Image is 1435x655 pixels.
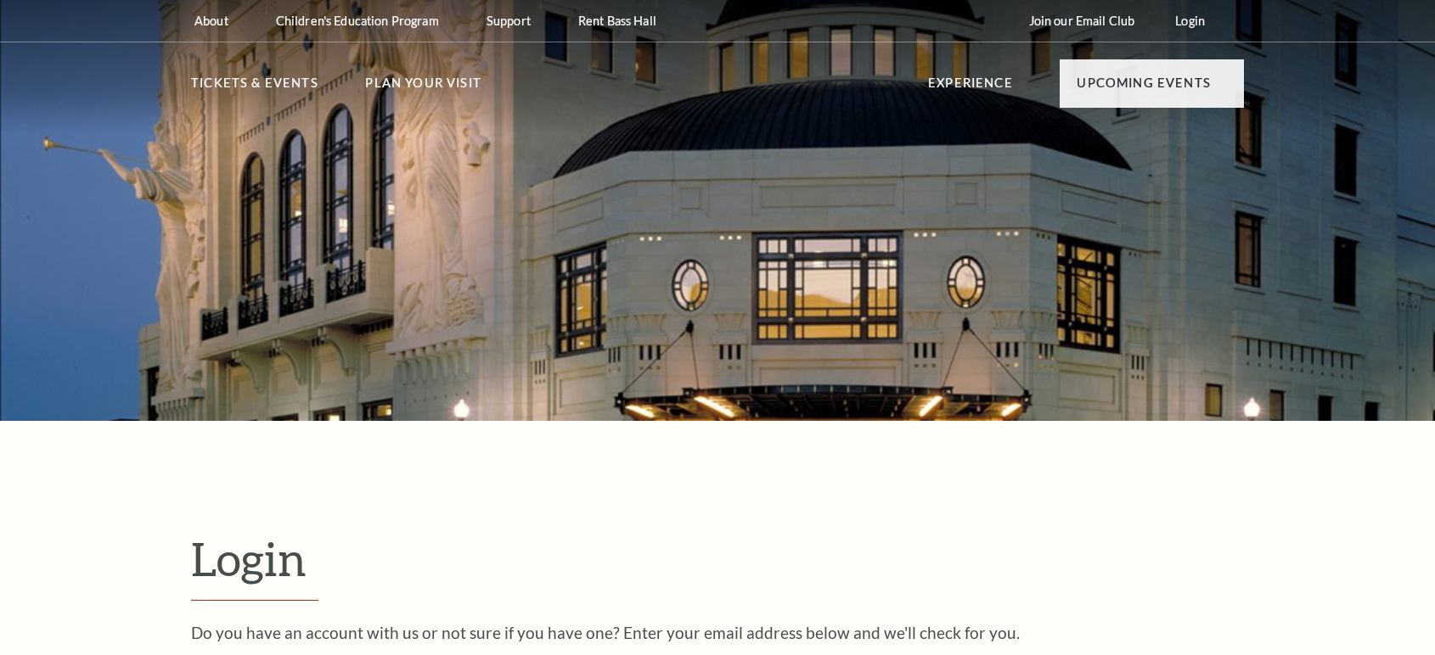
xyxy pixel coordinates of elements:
p: Support [487,14,531,28]
p: Experience [928,73,1013,104]
p: About [194,14,228,28]
p: Do you have an account with us or not sure if you have one? Enter your email address below and we... [191,624,1244,641]
p: Tickets & Events [191,73,318,104]
p: Plan Your Visit [365,73,481,104]
span: Login [191,531,307,585]
p: Children's Education Program [276,14,439,28]
p: Rent Bass Hall [578,14,656,28]
p: Upcoming Events [1077,73,1211,104]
